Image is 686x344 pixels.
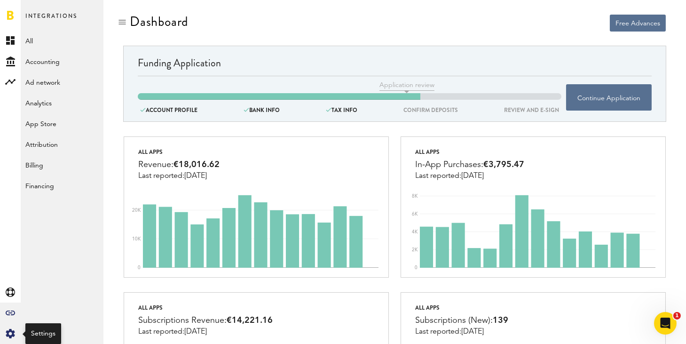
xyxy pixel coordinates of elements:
text: 6K [412,212,418,216]
text: 0 [138,265,141,270]
div: confirm deposits [401,105,460,115]
a: All [21,30,103,51]
a: Attribution [21,134,103,154]
span: [DATE] [184,328,207,336]
a: Accounting [21,51,103,72]
span: €18,016.62 [173,160,220,169]
text: 8K [412,194,418,199]
div: In-App Purchases: [415,158,524,172]
div: ACCOUNT PROFILE [138,105,200,115]
div: Last reported: [138,172,220,180]
span: Application review [379,80,434,91]
text: 10K [132,237,141,241]
div: Subscriptions (New): [415,313,508,328]
a: Financing [21,175,103,196]
div: Last reported: [138,328,273,336]
span: [DATE] [461,328,484,336]
a: App Store [21,113,103,134]
span: [DATE] [184,172,207,180]
span: 139 [493,316,508,325]
text: 20K [132,208,141,213]
div: All apps [415,146,524,158]
span: Integrations [25,10,77,30]
div: tax info [323,105,360,115]
a: Analytics [21,92,103,113]
div: BANK INFO [241,105,282,115]
div: Subscriptions Revenue: [138,313,273,328]
span: [DATE] [461,172,484,180]
span: €3,795.47 [483,160,524,169]
a: Ad network [21,72,103,92]
div: All apps [138,146,220,158]
text: 2K [412,248,418,252]
div: Settings [31,329,55,338]
div: Dashboard [130,14,188,29]
a: Billing [21,154,103,175]
div: All apps [415,302,508,313]
div: Revenue: [138,158,220,172]
span: €14,221.16 [227,316,273,325]
span: 1 [673,312,681,320]
div: REVIEW AND E-SIGN [502,105,561,115]
text: 0 [415,265,418,270]
button: Continue Application [566,84,652,111]
div: Last reported: [415,172,524,180]
div: Last reported: [415,328,508,336]
div: All apps [138,302,273,313]
span: Support [20,7,54,15]
iframe: Intercom live chat [654,312,677,335]
div: Funding Application [138,56,652,76]
text: 4K [412,230,418,234]
button: Free Advances [610,15,666,32]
